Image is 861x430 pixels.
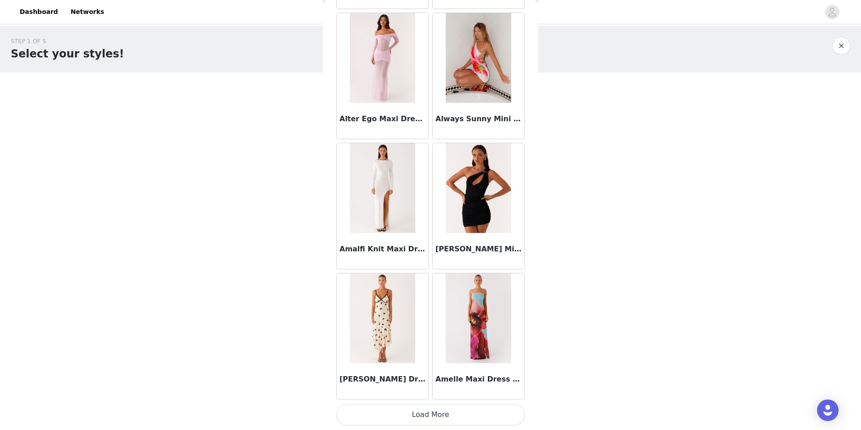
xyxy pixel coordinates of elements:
[446,273,511,363] img: Amelle Maxi Dress - Turquoise Bloom
[65,2,109,22] a: Networks
[435,114,522,124] h3: Always Sunny Mini Dress - White Floral
[435,374,522,385] h3: Amelle Maxi Dress - Turquoise Bloom
[817,399,839,421] div: Open Intercom Messenger
[336,404,525,426] button: Load More
[339,244,426,254] h3: Amalfi Knit Maxi Dress - White
[339,374,426,385] h3: [PERSON_NAME] Dress - Nude
[350,13,415,103] img: Alter Ego Maxi Dress - Pink
[446,143,511,233] img: Amanda Mini Dress - Black
[446,13,511,103] img: Always Sunny Mini Dress - White Floral
[11,37,124,46] div: STEP 1 OF 5
[350,143,415,233] img: Amalfi Knit Maxi Dress - White
[350,273,415,363] img: Amelia Midi Dress - Nude
[435,244,522,254] h3: [PERSON_NAME] Mini Dress - Black
[339,114,426,124] h3: Alter Ego Maxi Dress - Pink
[11,46,124,62] h1: Select your styles!
[828,5,836,19] div: avatar
[14,2,63,22] a: Dashboard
